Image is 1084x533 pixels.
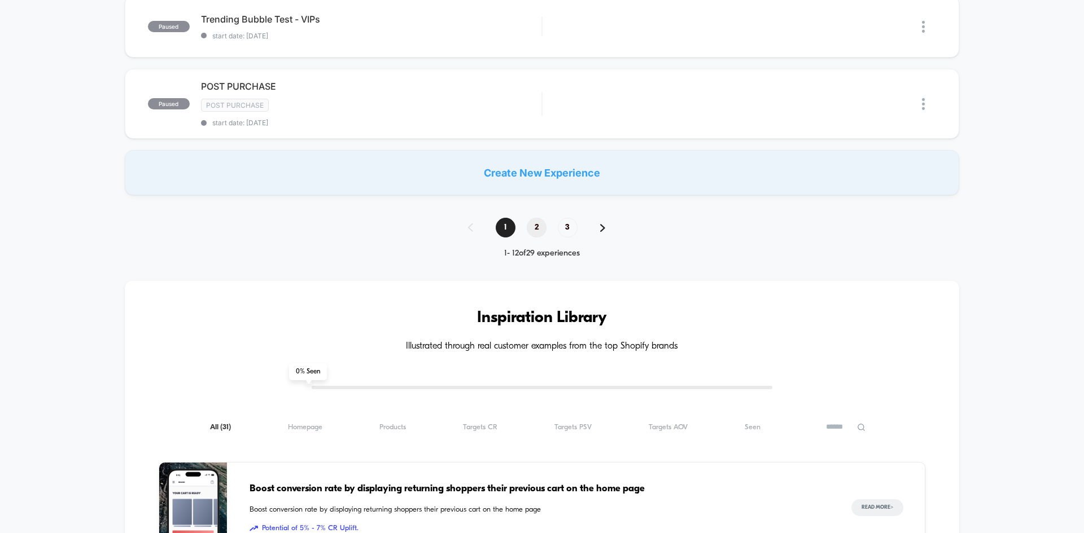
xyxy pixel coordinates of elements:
[159,309,925,327] h3: Inspiration Library
[379,423,406,431] span: Products
[201,32,541,40] span: start date: [DATE]
[201,81,541,92] span: POST PURCHASE
[201,14,541,25] span: Trending Bubble Test - VIPs
[554,423,592,431] span: Targets PSV
[210,423,231,431] span: All
[201,99,269,112] span: Post Purchase
[922,98,925,110] img: close
[148,98,190,109] span: paused
[148,21,190,32] span: paused
[201,118,541,127] span: start date: [DATE]
[463,423,497,431] span: Targets CR
[851,499,903,516] button: Read More>
[220,424,231,431] span: ( 31 )
[159,341,925,352] h4: Illustrated through real customer examples from the top Shopify brands
[527,218,547,237] span: 2
[745,423,760,431] span: Seen
[289,363,327,380] span: 0 % Seen
[288,423,322,431] span: Homepage
[125,150,959,195] div: Create New Experience
[600,224,605,232] img: pagination forward
[250,504,829,516] span: Boost conversion rate by displaying returning shoppers their previous cart on the home page
[922,21,925,33] img: close
[558,218,578,237] span: 3
[250,482,829,496] span: Boost conversion rate by displaying returning shoppers their previous cart on the home page
[457,249,628,258] div: 1 - 12 of 29 experiences
[649,423,688,431] span: Targets AOV
[496,218,515,237] span: 1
